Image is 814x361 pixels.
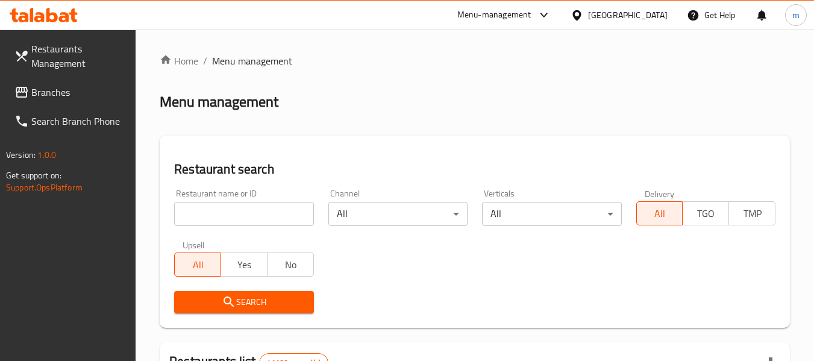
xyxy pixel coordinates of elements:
[5,107,136,136] a: Search Branch Phone
[183,240,205,249] label: Upsell
[642,205,678,222] span: All
[457,8,531,22] div: Menu-management
[636,201,683,225] button: All
[31,42,127,71] span: Restaurants Management
[6,180,83,195] a: Support.OpsPlatform
[728,201,775,225] button: TMP
[160,54,790,68] nav: breadcrumb
[174,202,313,226] input: Search for restaurant name or ID..
[267,253,314,277] button: No
[5,78,136,107] a: Branches
[174,253,221,277] button: All
[212,54,292,68] span: Menu management
[184,295,304,310] span: Search
[792,8,800,22] span: m
[160,92,278,111] h2: Menu management
[37,147,56,163] span: 1.0.0
[734,205,771,222] span: TMP
[645,189,675,198] label: Delivery
[5,34,136,78] a: Restaurants Management
[687,205,724,222] span: TGO
[226,256,263,274] span: Yes
[31,114,127,128] span: Search Branch Phone
[174,160,775,178] h2: Restaurant search
[6,168,61,183] span: Get support on:
[180,256,216,274] span: All
[160,54,198,68] a: Home
[682,201,729,225] button: TGO
[272,256,309,274] span: No
[328,202,468,226] div: All
[203,54,207,68] li: /
[482,202,621,226] div: All
[31,85,127,99] span: Branches
[174,291,313,313] button: Search
[6,147,36,163] span: Version:
[221,253,268,277] button: Yes
[588,8,668,22] div: [GEOGRAPHIC_DATA]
